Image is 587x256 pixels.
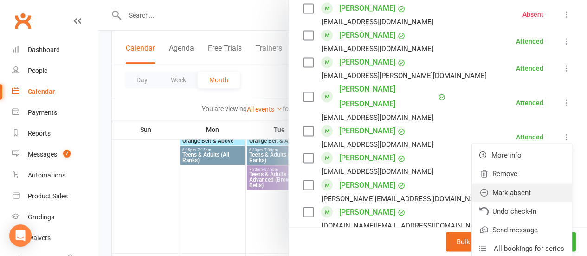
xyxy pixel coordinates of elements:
[12,39,98,60] a: Dashboard
[28,151,57,158] div: Messages
[28,88,55,95] div: Calendar
[322,43,433,55] div: [EMAIL_ADDRESS][DOMAIN_NAME]
[516,38,543,45] div: Attended
[28,130,51,137] div: Reports
[12,102,98,123] a: Payments
[472,220,572,239] a: Send message
[339,28,395,43] a: [PERSON_NAME]
[9,224,32,247] div: Open Intercom Messenger
[322,165,433,177] div: [EMAIL_ADDRESS][DOMAIN_NAME]
[516,134,543,140] div: Attended
[472,164,572,183] a: Remove
[12,81,98,102] a: Calendar
[491,150,522,161] span: More info
[339,55,395,70] a: [PERSON_NAME]
[12,165,98,186] a: Automations
[322,70,487,82] div: [EMAIL_ADDRESS][PERSON_NAME][DOMAIN_NAME]
[446,232,526,251] button: Bulk add attendees
[522,11,543,18] div: Absent
[339,204,395,219] a: [PERSON_NAME]
[494,243,564,254] span: All bookings for series
[339,151,395,165] a: [PERSON_NAME]
[322,219,487,231] div: [DOMAIN_NAME][EMAIL_ADDRESS][DOMAIN_NAME]
[28,192,68,200] div: Product Sales
[339,177,395,192] a: [PERSON_NAME]
[12,60,98,81] a: People
[28,171,65,179] div: Automations
[12,186,98,207] a: Product Sales
[339,1,395,16] a: [PERSON_NAME]
[322,192,487,204] div: [PERSON_NAME][EMAIL_ADDRESS][DOMAIN_NAME]
[28,46,60,53] div: Dashboard
[28,213,54,221] div: Gradings
[472,202,572,220] a: Undo check-in
[472,183,572,202] a: Mark absent
[516,99,543,106] div: Attended
[516,65,543,72] div: Attended
[28,67,47,74] div: People
[322,112,433,124] div: [EMAIL_ADDRESS][DOMAIN_NAME]
[472,146,572,164] a: More info
[339,82,436,112] a: [PERSON_NAME] [PERSON_NAME]
[12,228,98,249] a: Waivers
[322,138,433,151] div: [EMAIL_ADDRESS][DOMAIN_NAME]
[12,207,98,228] a: Gradings
[322,16,433,28] div: [EMAIL_ADDRESS][DOMAIN_NAME]
[12,144,98,165] a: Messages 7
[28,234,51,242] div: Waivers
[28,109,57,116] div: Payments
[11,9,34,33] a: Clubworx
[339,124,395,138] a: [PERSON_NAME]
[12,123,98,144] a: Reports
[63,150,71,158] span: 7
